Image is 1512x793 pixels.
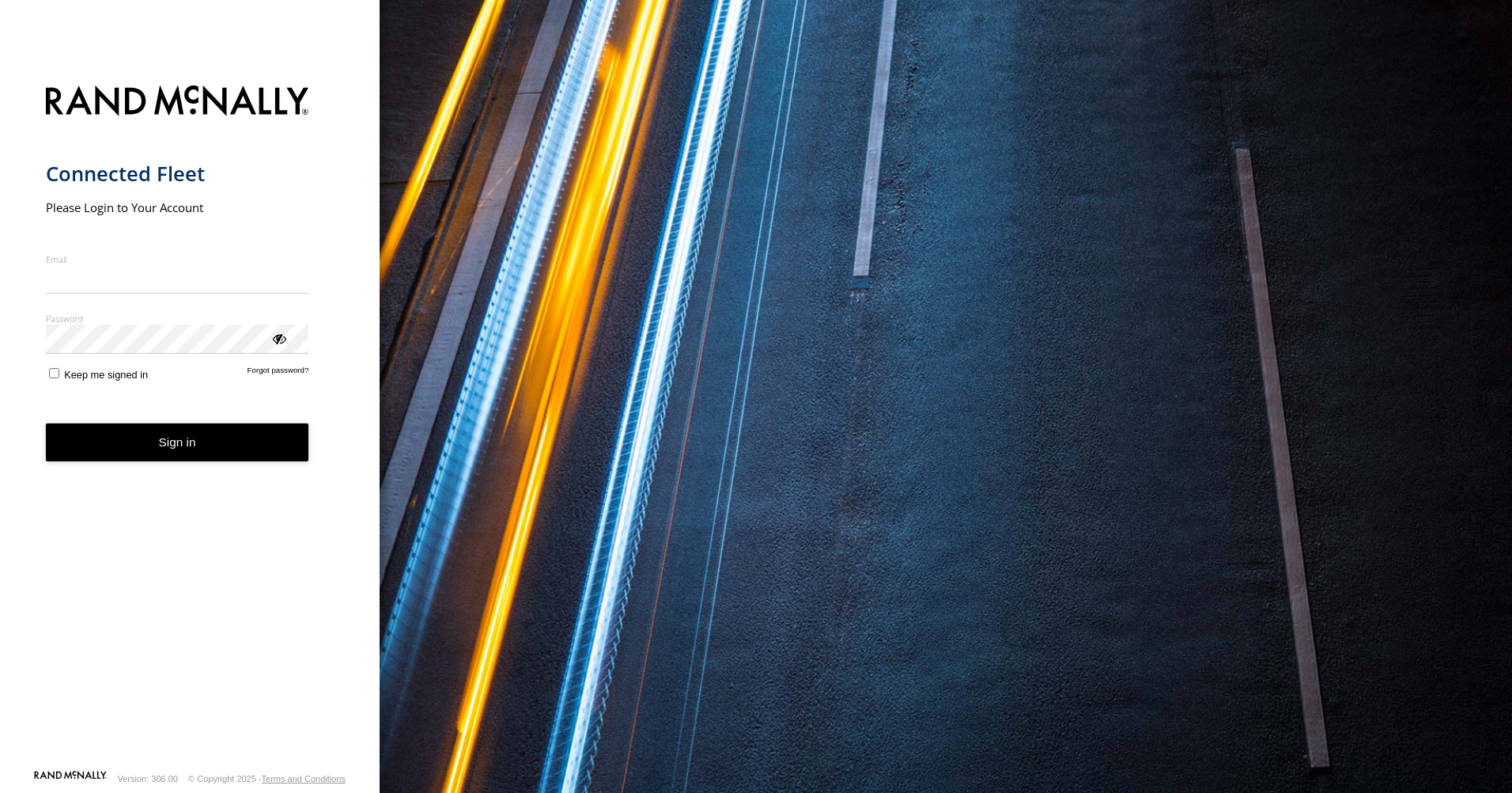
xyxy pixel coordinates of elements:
[188,774,346,784] div: © Copyright 2025 -
[46,199,309,215] h2: Please Login to Your Account
[46,423,309,462] button: Sign in
[248,366,309,381] a: Forgot password?
[64,369,148,381] span: Keep me signed in
[49,368,59,378] input: Keep me signed in
[270,330,286,346] div: ViewPassword
[46,161,309,187] h1: Connected Fleet
[46,82,309,123] img: Rand McNally
[34,771,107,787] a: Visit our Website
[46,313,309,324] label: Password
[118,774,178,784] div: Version: 306.00
[46,253,309,265] label: Email
[46,76,335,769] form: main
[262,774,346,784] a: Terms and Conditions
